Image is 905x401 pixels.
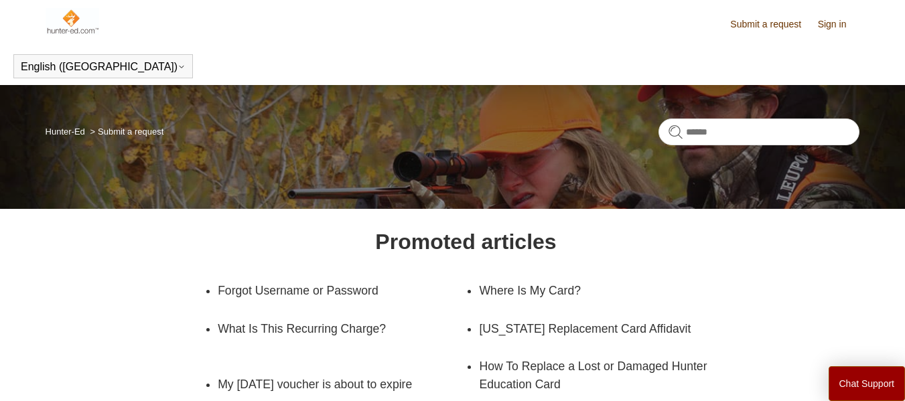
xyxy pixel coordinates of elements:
a: What Is This Recurring Charge? [218,310,466,347]
li: Hunter-Ed [46,127,88,137]
input: Search [658,118,859,145]
img: Hunter-Ed Help Center home page [46,8,100,35]
a: Sign in [818,17,860,31]
a: Where Is My Card? [479,272,707,309]
li: Submit a request [87,127,163,137]
button: English ([GEOGRAPHIC_DATA]) [21,61,186,73]
a: [US_STATE] Replacement Card Affidavit [479,310,707,347]
a: Submit a request [730,17,815,31]
a: Forgot Username or Password [218,272,445,309]
h1: Promoted articles [375,226,556,258]
a: Hunter-Ed [46,127,85,137]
